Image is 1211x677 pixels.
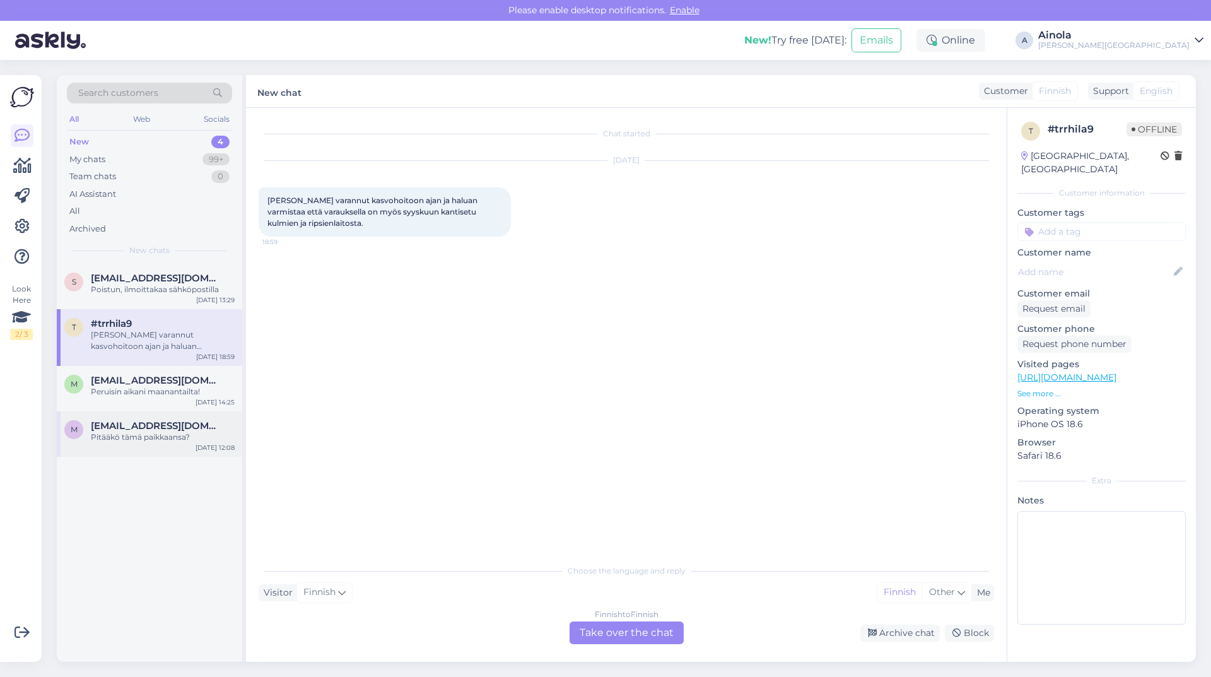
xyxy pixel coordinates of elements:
[1017,449,1186,462] p: Safari 18.6
[979,85,1028,98] div: Customer
[259,155,994,166] div: [DATE]
[1017,336,1132,353] div: Request phone number
[1017,322,1186,336] p: Customer phone
[211,170,230,183] div: 0
[1015,32,1033,49] div: A
[78,86,158,100] span: Search customers
[1017,494,1186,507] p: Notes
[129,245,170,256] span: New chats
[1140,85,1173,98] span: English
[67,111,81,127] div: All
[1088,85,1129,98] div: Support
[72,277,76,286] span: s
[860,625,940,642] div: Archive chat
[1048,122,1126,137] div: # trrhila9
[303,586,336,599] span: Finnish
[71,425,78,434] span: m
[259,565,994,577] div: Choose the language and reply
[267,196,479,228] span: [PERSON_NAME] varannut kasvohoitoon ajan ja haluan varmistaa että varauksella on myös syyskuun ka...
[69,223,106,235] div: Archived
[666,4,703,16] span: Enable
[1017,246,1186,259] p: Customer name
[91,375,222,386] span: maret.puhk@helsinginmylly.fi
[259,128,994,139] div: Chat started
[91,273,222,284] span: sointu.saraste@gmail.com
[1017,187,1186,199] div: Customer information
[196,352,235,362] div: [DATE] 18:59
[262,237,310,247] span: 18:59
[259,586,293,599] div: Visitor
[91,432,235,443] div: Pitääkö tämä paikkaansa?
[196,295,235,305] div: [DATE] 13:29
[211,136,230,148] div: 4
[69,188,116,201] div: AI Assistant
[10,329,33,340] div: 2 / 3
[1126,122,1182,136] span: Offline
[257,83,301,100] label: New chat
[196,397,235,407] div: [DATE] 14:25
[1029,126,1033,136] span: t
[1039,85,1071,98] span: Finnish
[945,625,994,642] div: Block
[1038,30,1190,40] div: Ainola
[1017,358,1186,371] p: Visited pages
[744,34,771,46] b: New!
[202,153,230,166] div: 99+
[1017,300,1091,317] div: Request email
[10,283,33,340] div: Look Here
[1017,418,1186,431] p: iPhone OS 18.6
[972,586,990,599] div: Me
[1017,388,1186,399] p: See more ...
[1018,265,1171,279] input: Add name
[91,284,235,295] div: Poistun, ilmoittakaa sähköpostilla
[131,111,153,127] div: Web
[71,379,78,389] span: m
[69,170,116,183] div: Team chats
[1017,436,1186,449] p: Browser
[72,322,76,332] span: t
[10,85,34,109] img: Askly Logo
[1017,475,1186,486] div: Extra
[570,621,684,644] div: Take over the chat
[1017,206,1186,220] p: Customer tags
[929,586,955,598] span: Other
[1021,150,1161,176] div: [GEOGRAPHIC_DATA], [GEOGRAPHIC_DATA]
[91,386,235,397] div: Peruisin aikani maanantailta!
[1017,404,1186,418] p: Operating system
[91,420,222,432] span: mummi.majaniemi@gmail.com
[69,153,105,166] div: My chats
[201,111,232,127] div: Socials
[916,29,985,52] div: Online
[91,318,132,329] span: #trrhila9
[877,583,922,602] div: Finnish
[69,136,89,148] div: New
[1017,287,1186,300] p: Customer email
[91,329,235,352] div: [PERSON_NAME] varannut kasvohoitoon ajan ja haluan varmistaa että varauksella on myös syyskuun ka...
[69,205,80,218] div: All
[196,443,235,452] div: [DATE] 12:08
[1017,222,1186,241] input: Add a tag
[851,28,901,52] button: Emails
[595,609,658,620] div: Finnish to Finnish
[1038,40,1190,50] div: [PERSON_NAME][GEOGRAPHIC_DATA]
[1038,30,1203,50] a: Ainola[PERSON_NAME][GEOGRAPHIC_DATA]
[744,33,846,48] div: Try free [DATE]:
[1017,372,1116,383] a: [URL][DOMAIN_NAME]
